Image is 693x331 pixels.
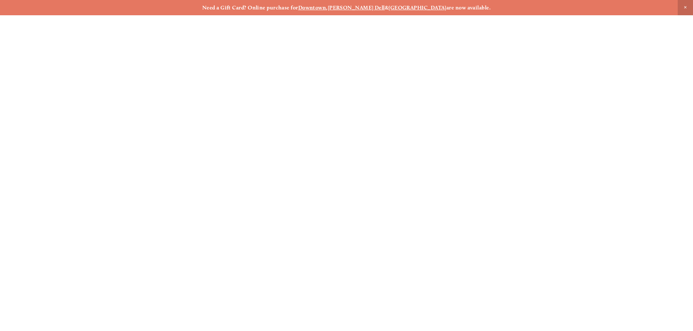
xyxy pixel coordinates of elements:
[298,4,326,11] a: Downtown
[446,4,491,11] strong: are now available.
[389,4,446,11] a: [GEOGRAPHIC_DATA]
[328,4,385,11] a: [PERSON_NAME] Dell
[326,4,327,11] strong: ,
[385,4,389,11] strong: &
[202,4,298,11] strong: Need a Gift Card? Online purchase for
